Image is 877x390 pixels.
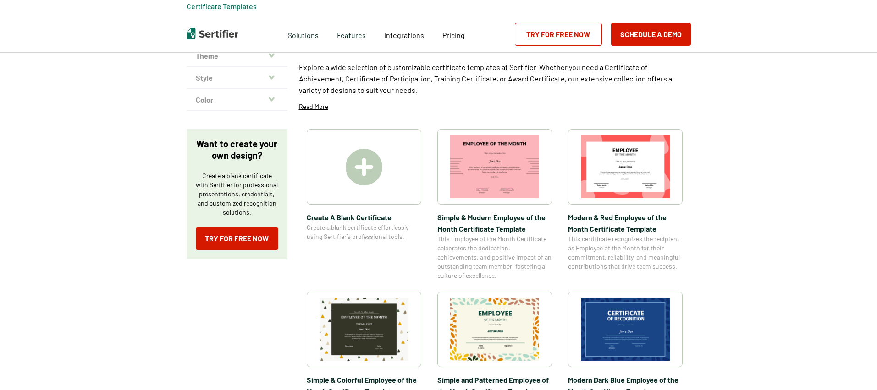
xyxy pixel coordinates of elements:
[611,23,691,46] button: Schedule a Demo
[187,89,287,111] button: Color
[568,234,683,271] span: This certificate recognizes the recipient as Employee of the Month for their commitment, reliabil...
[187,2,257,11] div: Breadcrumb
[437,211,552,234] span: Simple & Modern Employee of the Month Certificate Template
[450,298,539,361] img: Simple and Patterned Employee of the Month Certificate Template
[450,135,539,198] img: Simple & Modern Employee of the Month Certificate Template
[515,23,602,46] a: Try for Free Now
[384,31,424,39] span: Integrations
[187,67,287,89] button: Style
[442,28,465,40] a: Pricing
[568,129,683,280] a: Modern & Red Employee of the Month Certificate TemplateModern & Red Employee of the Month Certifi...
[187,28,238,39] img: Sertifier | Digital Credentialing Platform
[196,138,278,161] p: Want to create your own design?
[581,135,670,198] img: Modern & Red Employee of the Month Certificate Template
[384,28,424,40] a: Integrations
[196,227,278,250] a: Try for Free Now
[568,211,683,234] span: Modern & Red Employee of the Month Certificate Template
[346,149,382,185] img: Create A Blank Certificate
[337,28,366,40] span: Features
[320,298,408,361] img: Simple & Colorful Employee of the Month Certificate Template
[442,31,465,39] span: Pricing
[299,61,691,96] p: Explore a wide selection of customizable certificate templates at Sertifier. Whether you need a C...
[187,2,257,11] a: Certificate Templates
[581,298,670,361] img: Modern Dark Blue Employee of the Month Certificate Template
[437,129,552,280] a: Simple & Modern Employee of the Month Certificate TemplateSimple & Modern Employee of the Month C...
[187,45,287,67] button: Theme
[196,171,278,217] p: Create a blank certificate with Sertifier for professional presentations, credentials, and custom...
[299,102,328,111] p: Read More
[437,234,552,280] span: This Employee of the Month Certificate celebrates the dedication, achievements, and positive impa...
[307,211,421,223] span: Create A Blank Certificate
[288,28,319,40] span: Solutions
[307,223,421,241] span: Create a blank certificate effortlessly using Sertifier’s professional tools.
